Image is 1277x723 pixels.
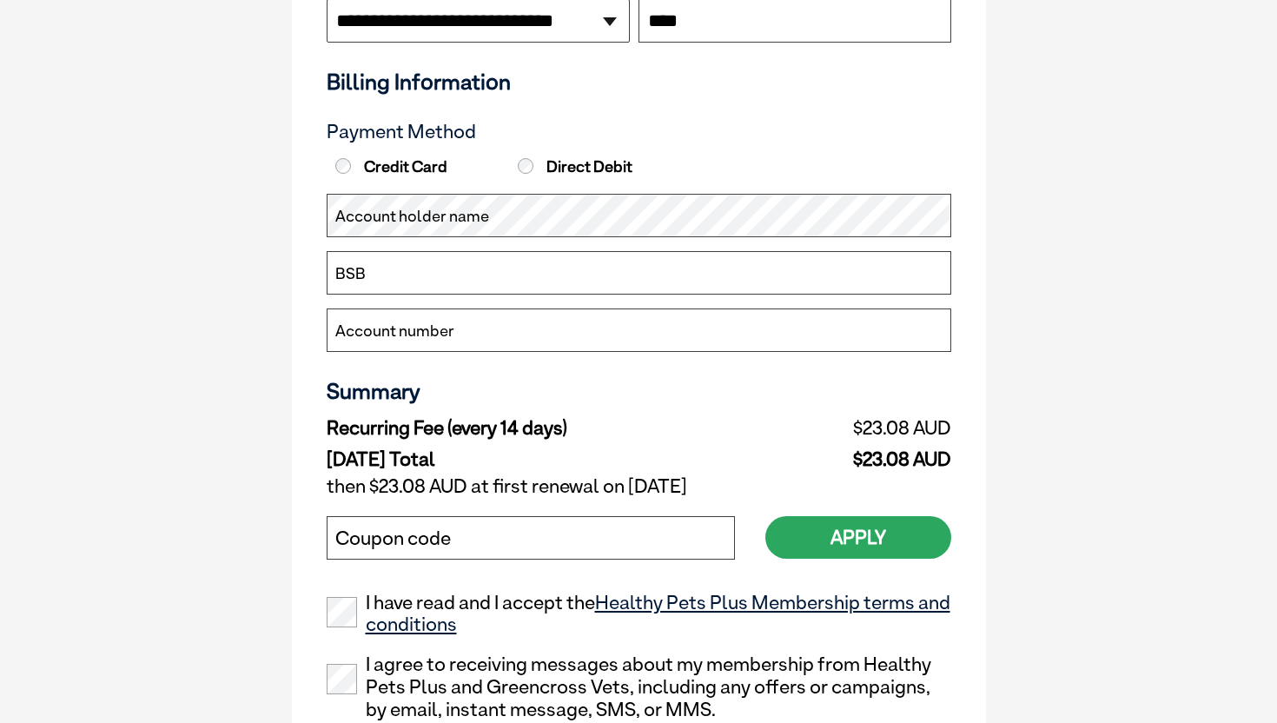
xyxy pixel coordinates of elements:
input: Credit Card [335,158,351,174]
input: I agree to receiving messages about my membership from Healthy Pets Plus and Greencross Vets, inc... [327,664,357,694]
td: Recurring Fee (every 14 days) [327,413,767,444]
label: Account number [335,320,454,342]
button: Apply [765,516,951,559]
h3: Payment Method [327,121,951,143]
label: Direct Debit [513,157,692,176]
h3: Summary [327,378,951,404]
input: I have read and I accept theHealthy Pets Plus Membership terms and conditions [327,597,357,627]
label: I have read and I accept the [327,592,951,637]
td: $23.08 AUD [766,444,950,471]
td: [DATE] Total [327,444,767,471]
label: BSB [335,262,366,285]
td: $23.08 AUD [766,413,950,444]
td: then $23.08 AUD at first renewal on [DATE] [327,471,951,502]
input: Direct Debit [518,158,533,174]
label: I agree to receiving messages about my membership from Healthy Pets Plus and Greencross Vets, inc... [327,653,951,720]
a: Healthy Pets Plus Membership terms and conditions [366,591,950,636]
label: Account holder name [335,205,489,228]
label: Credit Card [331,157,510,176]
label: Coupon code [335,527,451,550]
h3: Billing Information [327,69,951,95]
